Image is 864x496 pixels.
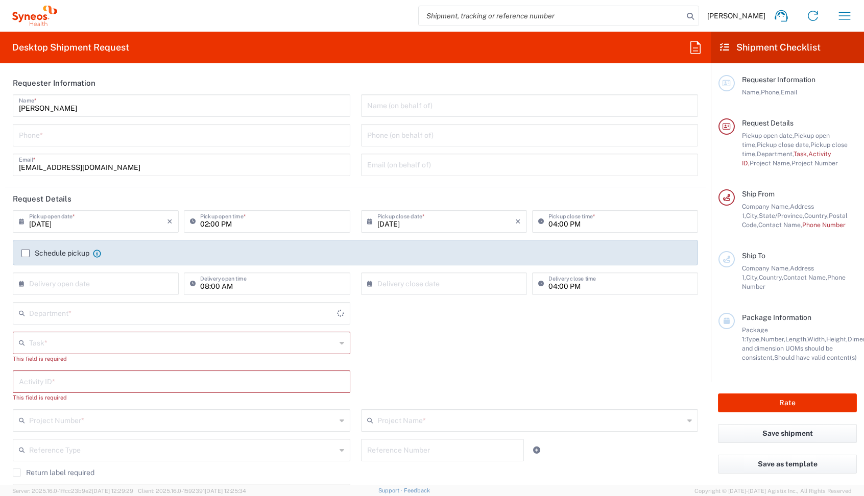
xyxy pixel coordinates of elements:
span: Name, [742,88,761,96]
span: Requester Information [742,76,815,84]
div: This field is required [13,393,350,402]
span: Client: 2025.16.0-1592391 [138,488,246,494]
label: Schedule pickup [21,249,89,257]
i: × [515,213,521,230]
span: Company Name, [742,264,790,272]
span: Contact Name, [758,221,802,229]
span: Email [781,88,798,96]
h2: Desktop Shipment Request [12,41,129,54]
span: Package 1: [742,326,768,343]
button: Rate [718,393,857,412]
h2: Request Details [13,194,71,204]
span: Width, [807,335,826,343]
div: This field is required [13,354,350,363]
label: Return label required [13,468,94,477]
span: Ship To [742,252,765,260]
h2: Requester Information [13,78,95,88]
span: Number, [761,335,785,343]
a: Feedback [404,487,430,493]
span: Project Number [791,159,838,167]
span: Country, [804,212,829,219]
span: Request Details [742,119,794,127]
button: Save shipment [718,424,857,443]
span: Phone, [761,88,781,96]
a: Support [378,487,404,493]
span: Height, [826,335,848,343]
a: Add Reference [530,443,544,457]
span: State/Province, [759,212,804,219]
span: [PERSON_NAME] [707,11,765,20]
span: Length, [785,335,807,343]
span: Type, [746,335,761,343]
span: Pickup close date, [757,141,810,148]
span: City, [746,274,759,281]
span: Department, [757,150,794,158]
span: Server: 2025.16.0-1ffcc23b9e2 [12,488,133,494]
input: Shipment, tracking or reference number [419,6,683,26]
span: Contact Name, [783,274,827,281]
i: × [167,213,173,230]
span: Ship From [742,190,775,198]
span: Phone Number [802,221,846,229]
span: [DATE] 12:25:34 [205,488,246,494]
h2: Shipment Checklist [720,41,821,54]
span: Project Name, [750,159,791,167]
span: Pickup open date, [742,132,794,139]
span: Copyright © [DATE]-[DATE] Agistix Inc., All Rights Reserved [694,486,852,495]
span: Company Name, [742,203,790,210]
span: [DATE] 12:29:29 [92,488,133,494]
button: Save as template [718,455,857,474]
span: Country, [759,274,783,281]
span: City, [746,212,759,219]
span: Package Information [742,313,811,321]
span: Should have valid content(s) [774,354,857,361]
span: Task, [794,150,808,158]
